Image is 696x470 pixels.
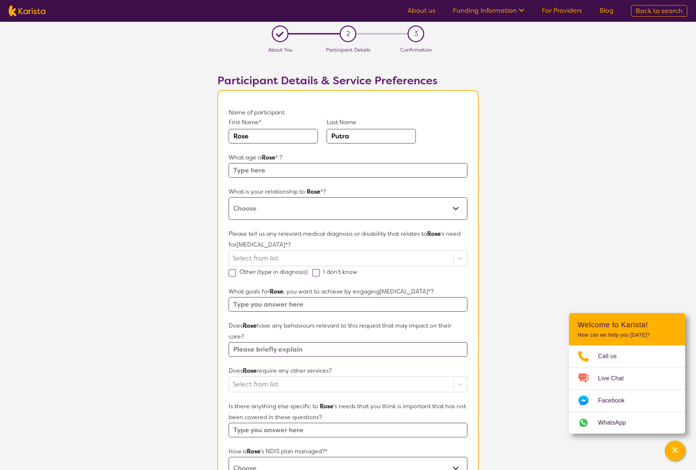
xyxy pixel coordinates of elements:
strong: Rose [320,402,333,410]
ul: Choose channel [569,345,685,434]
span: Confirmation [400,46,432,53]
a: Web link opens in a new tab. [569,412,685,434]
strong: Rose [243,322,257,329]
input: Type you answer here [229,297,467,312]
input: Please briefly explain [229,342,467,357]
strong: Rose [270,288,283,295]
p: What age is * ? [229,152,467,163]
p: Last Name [327,118,416,127]
span: WhatsApp [598,417,635,428]
div: Channel Menu [569,313,685,434]
p: What is your relationship to *? [229,186,467,197]
label: Other (type in diagnosis) [229,268,312,276]
span: Live Chat [598,373,632,384]
h2: Participant Details & Service Preferences [217,74,479,87]
a: About us [408,6,435,15]
img: Karista logo [9,5,45,16]
span: Participant Details [326,46,370,53]
p: Does have any behaviours relevant to this request that may impact on their care? [229,320,467,342]
p: Name of participant [229,107,467,118]
span: 3 [414,28,418,39]
label: I don't know [312,268,362,276]
strong: Rose [247,447,261,455]
span: Facebook [598,395,633,406]
button: Channel Menu [665,441,685,461]
strong: Rose [307,188,320,195]
span: Back to search [636,7,683,15]
p: How is 's NDIS plan managed?* [229,446,467,457]
span: About You [268,46,292,53]
p: Does require any other services? [229,365,467,376]
p: Is there anything else specific to 's needs that you think is important that has not been covered... [229,401,467,423]
h2: Welcome to Karista! [578,320,676,329]
span: 2 [346,28,350,39]
input: Type you answer here [229,423,467,437]
a: For Providers [542,6,582,15]
span: Call us [598,351,626,362]
input: Type here [229,163,467,178]
a: Back to search [631,5,687,17]
strong: Rose [243,367,257,374]
a: Funding Information [453,6,524,15]
div: L [274,28,286,40]
strong: Rose [427,230,441,238]
strong: Rose [262,154,275,161]
p: First Name* [229,118,318,127]
a: Blog [599,6,614,15]
p: Please tell us any relevant medical diagnosis or disability that relates to 's need for [MEDICAL_... [229,228,467,250]
p: How can we help you [DATE]? [578,332,676,338]
p: What goals for , you want to achieve by engaging [MEDICAL_DATA] *? [229,286,467,297]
